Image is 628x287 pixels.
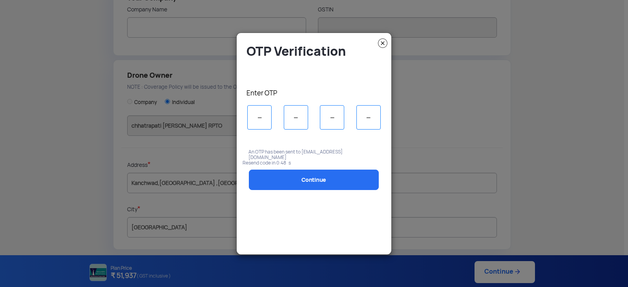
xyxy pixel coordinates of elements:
img: close [378,38,387,48]
input: - [356,105,381,130]
input: - [247,105,272,130]
p: An OTP has been sent to [EMAIL_ADDRESS][DOMAIN_NAME] [248,149,380,160]
a: Continue [249,170,379,190]
h4: OTP Verification [246,43,385,59]
p: Enter OTP [246,89,385,97]
input: - [284,105,308,130]
p: Resend code in 0:48 s [243,160,385,166]
input: - [320,105,344,130]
